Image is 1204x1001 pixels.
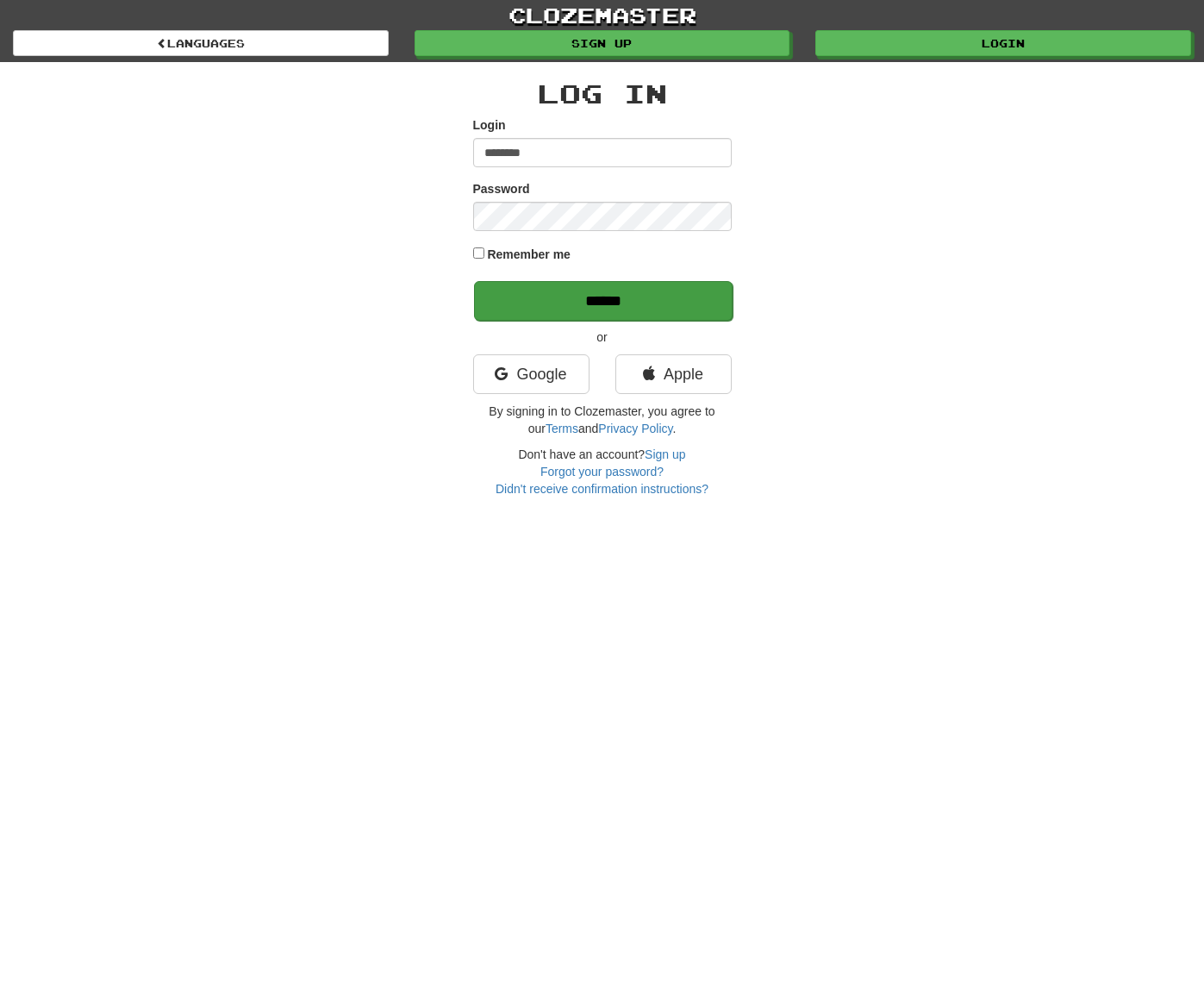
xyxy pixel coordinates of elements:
[615,354,732,394] a: Apple
[815,30,1191,56] a: Login
[473,446,732,497] div: Don't have an account?
[645,447,685,461] a: Sign up
[415,30,790,56] a: Sign up
[473,116,506,134] label: Login
[487,246,571,263] label: Remember me
[13,30,389,56] a: Languages
[473,180,530,197] label: Password
[540,465,664,479] a: Forgot your password?
[473,403,732,437] p: By signing in to Clozemaster, you agree to our and .
[473,79,732,108] h2: Log In
[598,422,672,435] a: Privacy Policy
[496,482,708,496] a: Didn't receive confirmation instructions?
[473,354,590,394] a: Google
[473,328,732,346] p: or
[546,422,578,435] a: Terms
